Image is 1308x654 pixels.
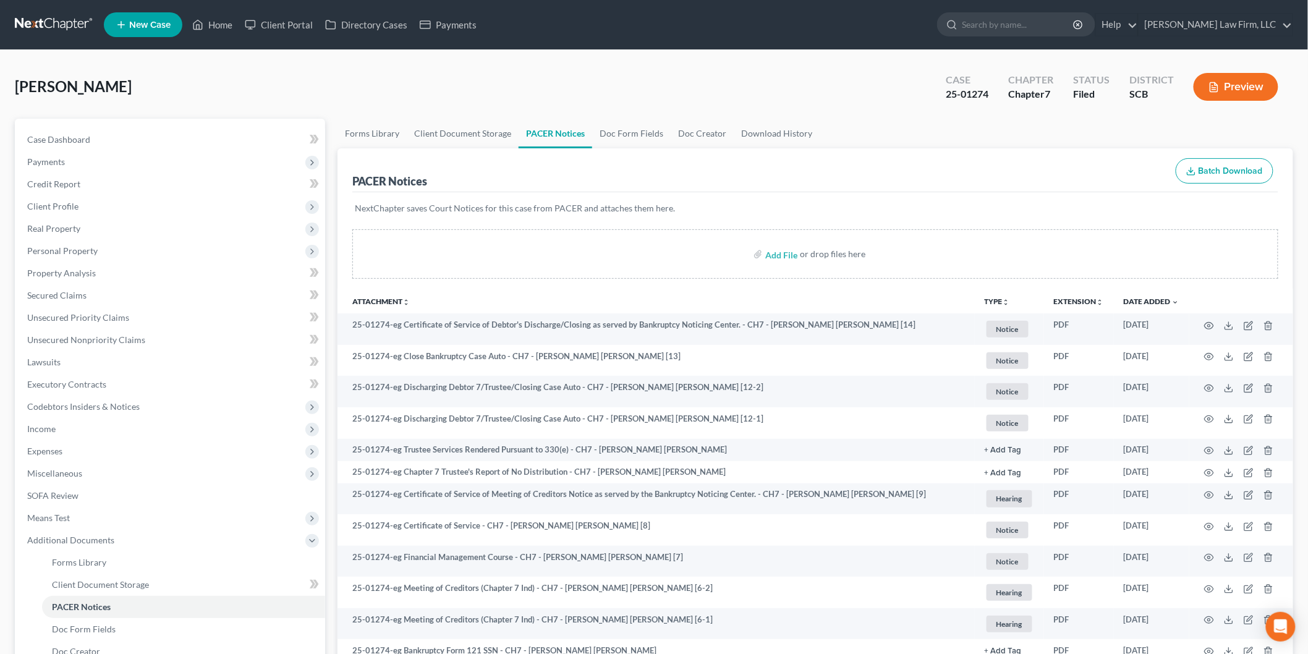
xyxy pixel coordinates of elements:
[402,299,410,306] i: unfold_more
[239,14,319,36] a: Client Portal
[1044,345,1114,376] td: PDF
[1176,158,1273,184] button: Batch Download
[27,379,106,389] span: Executory Contracts
[946,87,988,101] div: 25-01274
[1114,546,1189,577] td: [DATE]
[1003,299,1010,306] i: unfold_more
[734,119,820,148] a: Download History
[987,490,1032,507] span: Hearing
[186,14,239,36] a: Home
[15,77,132,95] span: [PERSON_NAME]
[985,319,1034,339] a: Notice
[338,546,975,577] td: 25-01274-eg Financial Management Course - CH7 - [PERSON_NAME] [PERSON_NAME] [7]
[17,129,325,151] a: Case Dashboard
[1172,299,1179,306] i: expand_more
[27,245,98,256] span: Personal Property
[27,468,82,478] span: Miscellaneous
[987,352,1029,369] span: Notice
[338,407,975,439] td: 25-01274-eg Discharging Debtor 7/Trustee/Closing Case Auto - CH7 - [PERSON_NAME] [PERSON_NAME] [1...
[985,381,1034,402] a: Notice
[27,512,70,523] span: Means Test
[27,334,145,345] span: Unsecured Nonpriority Claims
[27,268,96,278] span: Property Analysis
[1044,313,1114,345] td: PDF
[42,574,325,596] a: Client Document Storage
[592,119,671,148] a: Doc Form Fields
[987,415,1029,431] span: Notice
[42,596,325,618] a: PACER Notices
[52,601,111,612] span: PACER Notices
[355,202,1276,214] p: NextChapter saves Court Notices for this case from PACER and attaches them here.
[319,14,414,36] a: Directory Cases
[17,329,325,351] a: Unsecured Nonpriority Claims
[338,483,975,515] td: 25-01274-eg Certificate of Service of Meeting of Creditors Notice as served by the Bankruptcy Not...
[352,174,427,189] div: PACER Notices
[1114,407,1189,439] td: [DATE]
[17,284,325,307] a: Secured Claims
[1044,461,1114,483] td: PDF
[1044,577,1114,608] td: PDF
[27,490,79,501] span: SOFA Review
[27,535,114,545] span: Additional Documents
[27,312,129,323] span: Unsecured Priority Claims
[1124,297,1179,306] a: Date Added expand_more
[1044,608,1114,640] td: PDF
[17,373,325,396] a: Executory Contracts
[27,423,56,434] span: Income
[17,262,325,284] a: Property Analysis
[407,119,519,148] a: Client Document Storage
[1199,166,1263,176] span: Batch Download
[1114,514,1189,546] td: [DATE]
[1097,299,1104,306] i: unfold_more
[17,351,325,373] a: Lawsuits
[1194,73,1278,101] button: Preview
[52,624,116,634] span: Doc Form Fields
[1044,546,1114,577] td: PDF
[1044,514,1114,546] td: PDF
[1054,297,1104,306] a: Extensionunfold_more
[985,582,1034,603] a: Hearing
[1114,345,1189,376] td: [DATE]
[338,514,975,546] td: 25-01274-eg Certificate of Service - CH7 - [PERSON_NAME] [PERSON_NAME] [8]
[27,401,140,412] span: Codebtors Insiders & Notices
[42,618,325,640] a: Doc Form Fields
[985,488,1034,509] a: Hearing
[1114,313,1189,345] td: [DATE]
[800,248,865,260] div: or drop files here
[1114,439,1189,461] td: [DATE]
[27,156,65,167] span: Payments
[338,608,975,640] td: 25-01274-eg Meeting of Creditors (Chapter 7 Ind) - CH7 - [PERSON_NAME] [PERSON_NAME] [6-1]
[985,469,1022,477] button: + Add Tag
[27,134,90,145] span: Case Dashboard
[987,522,1029,538] span: Notice
[52,579,149,590] span: Client Document Storage
[27,201,79,211] span: Client Profile
[1129,73,1174,87] div: District
[985,551,1034,572] a: Notice
[17,307,325,329] a: Unsecured Priority Claims
[985,298,1010,306] button: TYPEunfold_more
[27,179,80,189] span: Credit Report
[1044,376,1114,407] td: PDF
[27,446,62,456] span: Expenses
[1044,483,1114,515] td: PDF
[17,173,325,195] a: Credit Report
[338,313,975,345] td: 25-01274-eg Certificate of Service of Debtor's Discharge/Closing as served by Bankruptcy Noticing...
[1044,407,1114,439] td: PDF
[946,73,988,87] div: Case
[338,461,975,483] td: 25-01274-eg Chapter 7 Trustee's Report of No Distribution - CH7 - [PERSON_NAME] [PERSON_NAME]
[1008,73,1053,87] div: Chapter
[671,119,734,148] a: Doc Creator
[17,485,325,507] a: SOFA Review
[987,321,1029,338] span: Notice
[42,551,325,574] a: Forms Library
[1114,608,1189,640] td: [DATE]
[985,614,1034,634] a: Hearing
[1096,14,1137,36] a: Help
[1073,87,1110,101] div: Filed
[338,376,975,407] td: 25-01274-eg Discharging Debtor 7/Trustee/Closing Case Auto - CH7 - [PERSON_NAME] [PERSON_NAME] [1...
[1044,439,1114,461] td: PDF
[519,119,592,148] a: PACER Notices
[129,20,171,30] span: New Case
[1114,577,1189,608] td: [DATE]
